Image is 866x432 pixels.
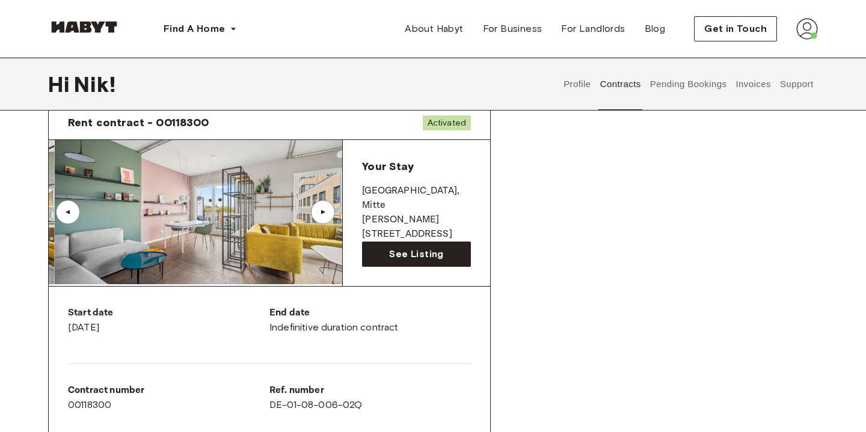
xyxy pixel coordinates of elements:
button: Find A Home [154,17,247,41]
span: Nik ! [74,71,115,97]
button: Contracts [598,58,642,111]
img: avatar [796,18,818,40]
p: Contract number [68,383,269,398]
span: For Landlords [561,22,625,36]
button: Support [778,58,815,111]
span: Activated [423,115,471,130]
img: Image of the room [55,140,348,284]
a: For Business [473,17,552,41]
button: Get in Touch [694,16,777,41]
span: Your Stay [362,160,413,173]
p: Ref. number [269,383,471,398]
div: DE-01-08-006-02Q [269,383,471,412]
span: Rent contract - 00118300 [68,115,209,130]
button: Pending Bookings [648,58,728,111]
span: For Business [483,22,542,36]
span: Get in Touch [704,22,767,36]
button: Profile [562,58,593,111]
span: About Habyt [405,22,463,36]
p: [PERSON_NAME][STREET_ADDRESS] [362,213,471,242]
span: See Listing [389,247,443,261]
div: Indefinitive duration contract [269,306,471,335]
p: Start date [68,306,269,320]
a: For Landlords [551,17,634,41]
div: ▲ [317,208,329,216]
span: Find A Home [164,22,225,36]
div: [DATE] [68,306,269,335]
img: Habyt [48,21,120,33]
p: [GEOGRAPHIC_DATA] , Mitte [362,184,471,213]
a: About Habyt [395,17,473,41]
span: Hi [48,71,74,97]
div: user profile tabs [559,58,818,111]
p: End date [269,306,471,320]
a: Blog [635,17,675,41]
div: ▲ [62,208,74,216]
a: See Listing [362,242,471,267]
button: Invoices [734,58,772,111]
span: Blog [645,22,666,36]
div: 00118300 [68,383,269,412]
